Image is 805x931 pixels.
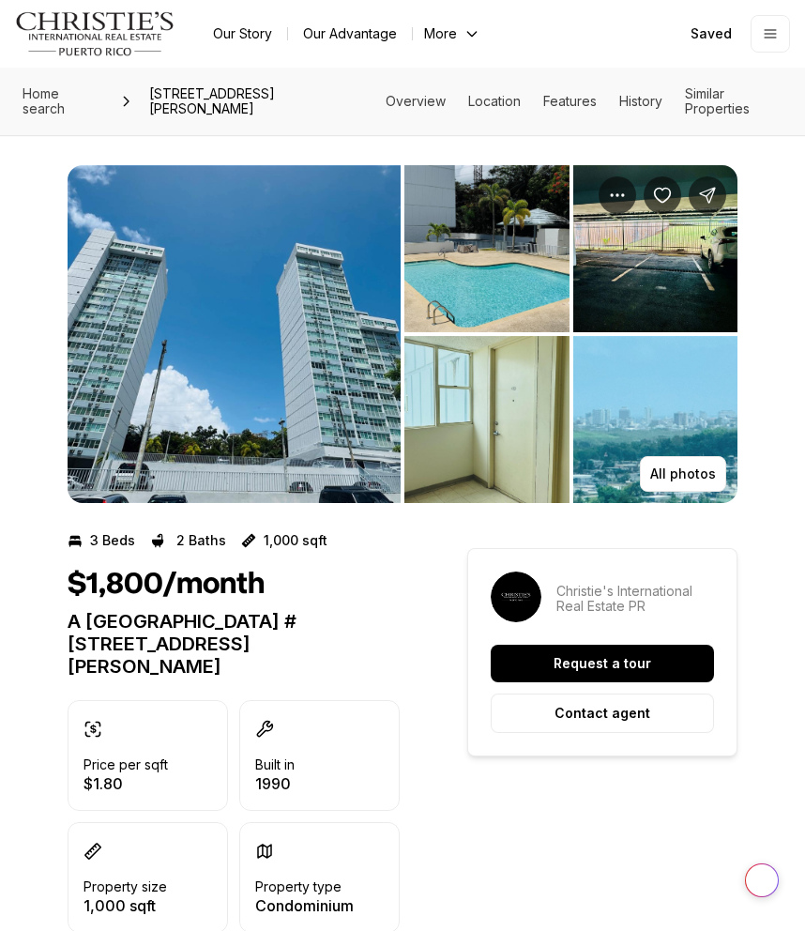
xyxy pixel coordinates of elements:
div: Listing Photos [68,165,737,503]
p: Condominium [255,898,354,913]
button: Request a tour [491,645,714,682]
p: 1990 [255,776,295,791]
p: 1,000 sqft [264,533,327,548]
button: View image gallery [573,336,738,503]
p: Price per sqft [84,757,168,772]
span: [STREET_ADDRESS][PERSON_NAME] [142,79,386,124]
img: logo [15,11,175,56]
p: Built in [255,757,295,772]
button: Property options [599,176,636,214]
button: View image gallery [68,165,401,503]
p: Property size [84,879,167,894]
button: All photos [640,456,726,492]
button: Save Property: A COLLEGE PARK #1701 [644,176,681,214]
nav: Page section menu [386,86,790,116]
a: Our Story [198,21,287,47]
p: Property type [255,879,342,894]
p: All photos [650,466,716,481]
a: Skip to: Location [468,93,521,109]
button: Open menu [751,15,790,53]
a: Home search [15,79,112,124]
button: View image gallery [573,165,738,332]
li: 1 of 6 [68,165,401,503]
p: Contact agent [554,706,650,721]
a: Our Advantage [288,21,412,47]
li: 2 of 6 [404,165,737,503]
span: Saved [691,26,732,41]
span: Home search [23,85,65,116]
p: Request a tour [554,656,651,671]
button: View image gallery [404,336,570,503]
p: Christie's International Real Estate PR [556,584,714,614]
a: Skip to: History [619,93,662,109]
p: 3 Beds [90,533,135,548]
p: 2 Baths [176,533,226,548]
a: Skip to: Similar Properties [685,85,750,116]
button: Share Property: A COLLEGE PARK #1701 [689,176,726,214]
a: Saved [679,15,743,53]
p: A [GEOGRAPHIC_DATA] #[STREET_ADDRESS][PERSON_NAME] [68,610,400,678]
button: More [413,21,492,47]
button: Contact agent [491,694,714,733]
h1: $1,800/month [68,567,265,603]
a: Skip to: Overview [386,93,446,109]
button: View image gallery [404,165,570,332]
a: Skip to: Features [543,93,597,109]
p: $1.80 [84,776,168,791]
p: 1,000 sqft [84,898,167,913]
